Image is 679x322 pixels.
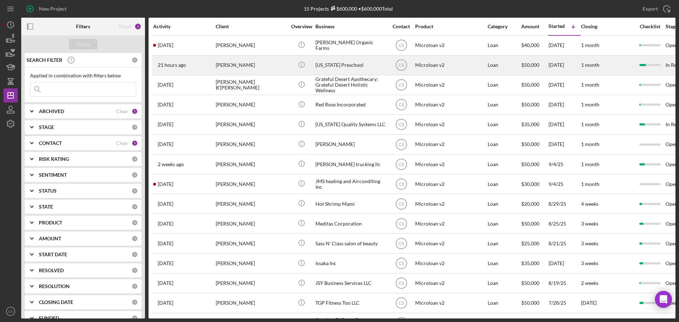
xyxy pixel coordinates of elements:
[132,251,138,258] div: 0
[398,43,404,48] text: CS
[304,6,393,12] div: 15 Projects • $600,000 Total
[132,156,138,162] div: 0
[415,254,486,273] div: Microloan v2
[521,280,539,286] span: $50,000
[315,194,386,213] div: Hot Shrimp Mami
[315,234,386,253] div: Sass N' Class salon of beauty
[158,42,173,48] time: 2025-09-15 03:26
[581,101,599,107] time: 1 month
[488,135,521,154] div: Loan
[398,63,404,68] text: CS
[488,115,521,134] div: Loan
[158,82,173,88] time: 2025-09-12 18:15
[488,76,521,94] div: Loan
[30,73,136,78] div: Applied in combination with filters below
[76,24,90,29] b: Filters
[158,241,173,246] time: 2025-08-26 17:34
[132,204,138,210] div: 0
[415,36,486,55] div: Microloan v2
[315,274,386,293] div: JSY Business Services LLC
[158,141,173,147] time: 2025-09-06 22:04
[315,76,386,94] div: Grateful Desert Apothecary; Grateful Desert Holistic Wellness
[549,155,580,174] div: 9/4/25
[288,24,315,29] div: Overview
[521,62,539,68] span: $50,000
[398,241,404,246] text: CS
[488,254,521,273] div: Loan
[398,103,404,107] text: CS
[549,36,580,55] div: [DATE]
[415,294,486,312] div: Microloan v2
[521,221,539,227] span: $50,000
[216,274,286,293] div: [PERSON_NAME]
[398,221,404,226] text: CS
[549,234,580,253] div: 8/21/25
[521,161,539,167] span: $50,000
[581,181,599,187] time: 1 month
[581,62,599,68] time: 1 month
[216,234,286,253] div: [PERSON_NAME]
[549,95,580,114] div: [DATE]
[116,109,128,114] div: Clear
[488,194,521,213] div: Loan
[216,135,286,154] div: [PERSON_NAME]
[549,274,580,293] div: 8/19/25
[132,299,138,305] div: 0
[488,175,521,193] div: Loan
[398,182,404,187] text: CS
[581,121,599,127] time: 1 month
[643,2,658,16] div: Export
[581,24,634,29] div: Closing
[132,188,138,194] div: 0
[581,260,598,266] time: 3 weeks
[521,201,539,207] span: $20,000
[132,172,138,178] div: 0
[398,122,404,127] text: CS
[581,42,599,48] time: 1 month
[39,283,70,289] b: RESOLUTION
[415,56,486,75] div: Microloan v2
[116,140,128,146] div: Clear
[158,102,173,107] time: 2025-09-11 15:29
[415,76,486,94] div: Microloan v2
[488,56,521,75] div: Loan
[216,175,286,193] div: [PERSON_NAME]
[315,24,386,29] div: Business
[398,162,404,167] text: CS
[398,301,404,306] text: CS
[581,221,598,227] time: 3 weeks
[216,115,286,134] div: [PERSON_NAME]
[521,260,539,266] span: $35,000
[216,294,286,312] div: [PERSON_NAME]
[39,204,53,210] b: STATE
[549,23,565,29] div: Started
[521,101,539,107] span: $50,000
[132,267,138,274] div: 0
[134,23,141,30] div: 2
[488,36,521,55] div: Loan
[488,155,521,174] div: Loan
[216,56,286,75] div: [PERSON_NAME]
[315,115,386,134] div: [US_STATE] Quality Systems LLC
[8,310,13,314] text: CS
[315,56,386,75] div: [US_STATE] Preschool
[158,221,173,227] time: 2025-09-15 15:37
[415,135,486,154] div: Microloan v2
[635,24,665,29] div: Checklist
[39,2,66,16] div: New Project
[581,161,599,167] time: 1 month
[521,181,539,187] span: $30,000
[158,181,173,187] time: 2025-09-11 19:03
[549,135,580,154] div: [DATE]
[398,83,404,88] text: CS
[398,201,404,206] text: CS
[329,6,357,12] div: $600,000
[21,2,74,16] button: New Project
[315,254,386,273] div: Issaka Inc
[521,240,539,246] span: $25,000
[388,24,414,29] div: Contact
[521,82,539,88] span: $50,000
[415,214,486,233] div: Microloan v2
[132,108,138,115] div: 1
[158,280,173,286] time: 2025-08-19 19:46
